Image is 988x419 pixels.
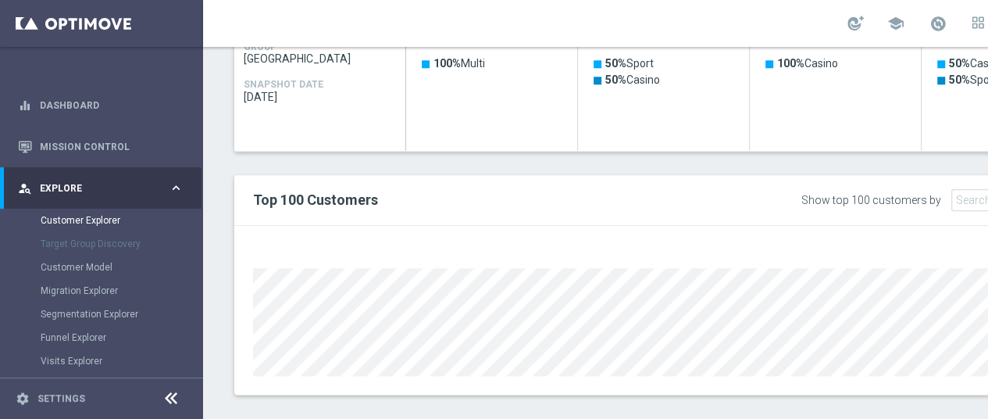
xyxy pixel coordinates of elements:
a: Customer Model [41,261,162,274]
div: Target Group Discovery [41,232,202,256]
a: Funnel Explorer [41,331,162,344]
div: Migration Explorer [41,279,202,303]
button: person_search Explore keyboard_arrow_right [17,182,184,195]
a: Mission Control [40,126,184,167]
tspan: 50% [605,73,626,86]
span: Explore [40,184,169,193]
i: person_search [18,181,32,195]
a: Segmentation Explorer [41,308,162,321]
text: Casino [777,57,838,70]
div: Funnel Explorer [41,326,202,349]
i: settings [16,392,30,406]
tspan: 50% [605,57,626,70]
tspan: 100% [433,57,461,70]
i: equalizer [18,98,32,113]
h4: GROUP [244,41,276,52]
span: school [887,15,904,32]
i: keyboard_arrow_right [169,181,184,195]
div: Customer Model [41,256,202,279]
text: Casino [605,73,660,86]
div: Show top 100 customers by [801,194,941,207]
a: Customer Explorer [41,214,162,227]
div: Visits Explorer [41,349,202,373]
a: Migration Explorer [41,285,162,297]
a: Dashboard [40,84,184,126]
div: Segmentation Explorer [41,303,202,326]
div: Mission Control [18,126,184,167]
a: Settings [37,394,85,403]
tspan: 100% [777,57,804,70]
div: Realtime Customer Profile [41,373,202,396]
button: equalizer Dashboard [17,99,184,112]
tspan: 50% [949,73,970,86]
span: PUGLIA [244,52,397,65]
h4: SNAPSHOT DATE [244,79,323,90]
div: Explore [18,181,169,195]
div: Dashboard [18,84,184,126]
h2: Top 100 Customers [253,191,741,209]
text: Sport [605,57,654,70]
div: Customer Explorer [41,209,202,232]
span: 2025-09-22 [244,91,397,103]
button: Mission Control [17,141,184,153]
tspan: 50% [949,57,970,70]
text: Multi [433,57,485,70]
a: Visits Explorer [41,355,162,367]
